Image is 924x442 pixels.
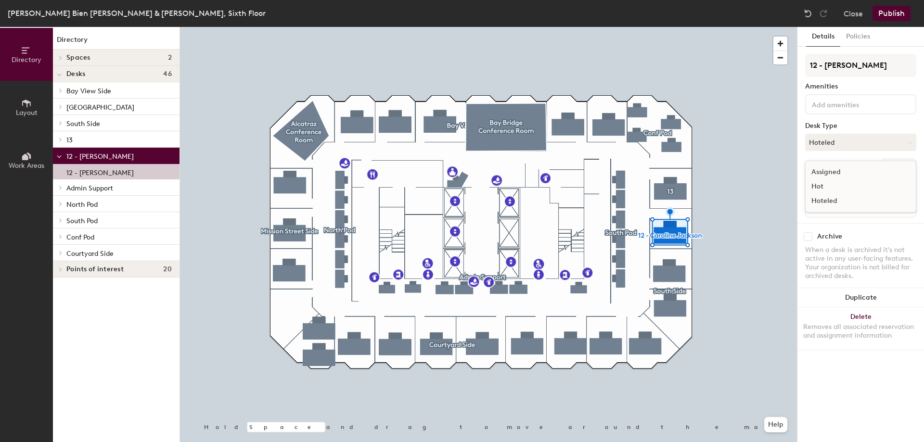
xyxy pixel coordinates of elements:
[806,27,840,47] button: Details
[805,83,916,90] div: Amenities
[803,9,813,18] img: Undo
[797,288,924,307] button: Duplicate
[810,98,897,110] input: Add amenities
[66,265,124,273] span: Points of interest
[163,265,172,273] span: 20
[66,136,73,144] span: 13
[806,165,902,179] div: Assigned
[66,152,134,161] span: 12 - [PERSON_NAME]
[66,120,100,128] span: South Side
[819,9,828,18] img: Redo
[805,122,916,130] div: Desk Type
[66,184,113,192] span: Admin Support
[844,6,863,21] button: Close
[163,70,172,78] span: 46
[66,54,90,62] span: Spaces
[66,70,85,78] span: Desks
[840,27,876,47] button: Policies
[797,307,924,350] button: DeleteRemoves all associated reservation and assignment information
[881,159,916,175] button: Ungroup
[8,7,266,19] div: [PERSON_NAME] Bien [PERSON_NAME] & [PERSON_NAME], Sixth Floor
[806,179,902,194] div: Hot
[66,233,94,241] span: Conf Pod
[168,54,172,62] span: 2
[66,201,98,209] span: North Pod
[66,217,98,225] span: South Pod
[12,56,41,64] span: Directory
[66,103,134,112] span: [GEOGRAPHIC_DATA]
[873,6,911,21] button: Publish
[9,162,44,170] span: Work Areas
[764,417,787,432] button: Help
[16,109,38,117] span: Layout
[817,233,842,240] div: Archive
[66,250,114,258] span: Courtyard Side
[66,166,134,177] p: 12 - [PERSON_NAME]
[806,194,902,208] div: Hoteled
[803,323,918,340] div: Removes all associated reservation and assignment information
[66,87,111,95] span: Bay View Side
[805,134,916,151] button: Hoteled
[805,246,916,280] div: When a desk is archived it's not active in any user-facing features. Your organization is not bil...
[53,35,180,50] h1: Directory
